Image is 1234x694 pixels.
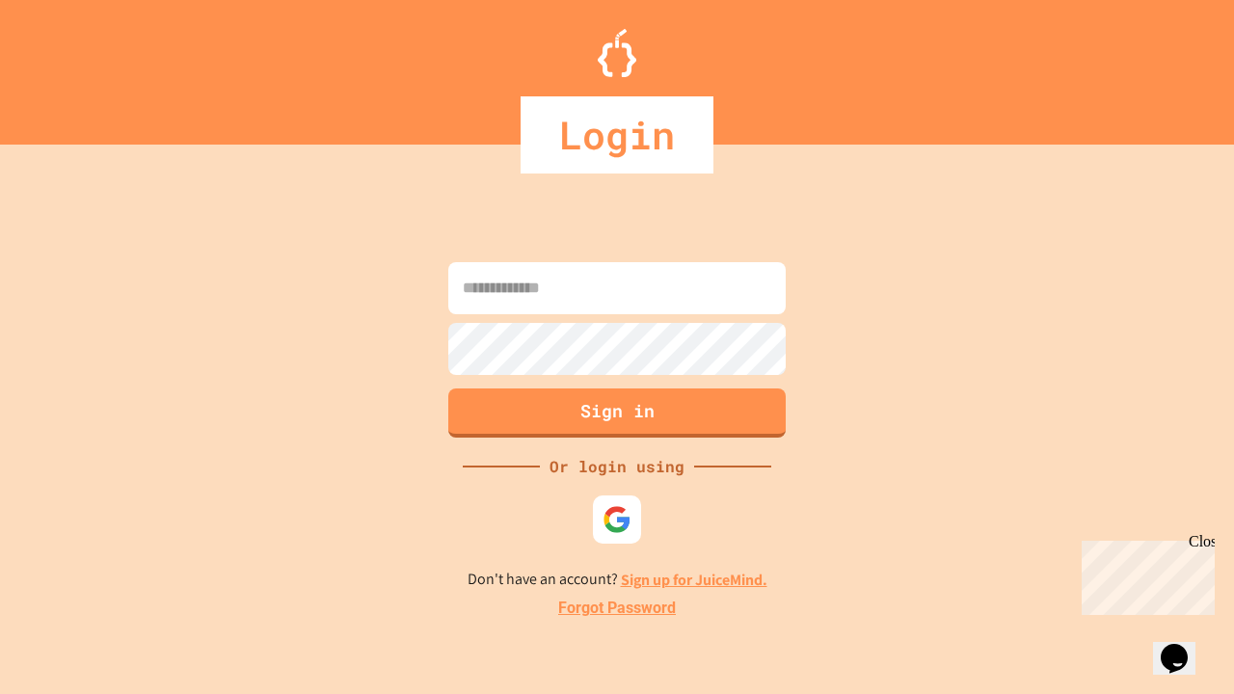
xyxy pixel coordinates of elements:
img: Logo.svg [598,29,636,77]
button: Sign in [448,388,786,438]
div: Chat with us now!Close [8,8,133,122]
a: Sign up for JuiceMind. [621,570,767,590]
img: google-icon.svg [603,505,631,534]
div: Or login using [540,455,694,478]
iframe: chat widget [1074,533,1215,615]
a: Forgot Password [558,597,676,620]
div: Login [521,96,713,173]
iframe: chat widget [1153,617,1215,675]
p: Don't have an account? [468,568,767,592]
